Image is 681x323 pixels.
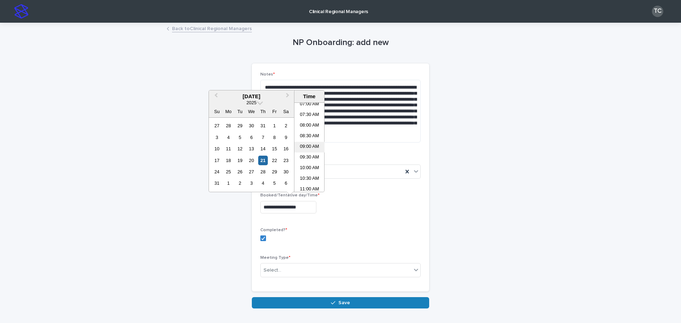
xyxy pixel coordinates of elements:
[235,167,245,177] div: Choose Tuesday, August 26th, 2025
[270,121,279,130] div: Choose Friday, August 1st, 2025
[172,24,252,32] a: Back toClinical Regional Managers
[258,144,268,154] div: Choose Thursday, August 14th, 2025
[247,107,256,116] div: We
[264,267,281,274] div: Select...
[294,121,325,131] li: 08:00 AM
[260,228,287,232] span: Completed?
[270,133,279,142] div: Choose Friday, August 8th, 2025
[294,152,325,163] li: 09:30 AM
[281,144,291,154] div: Choose Saturday, August 16th, 2025
[235,144,245,154] div: Choose Tuesday, August 12th, 2025
[212,167,222,177] div: Choose Sunday, August 24th, 2025
[281,178,291,188] div: Choose Saturday, September 6th, 2025
[235,107,245,116] div: Tu
[260,256,290,260] span: Meeting Type
[283,91,294,102] button: Next Month
[258,178,268,188] div: Choose Thursday, September 4th, 2025
[260,72,275,77] span: Notes
[223,144,233,154] div: Choose Monday, August 11th, 2025
[235,121,245,130] div: Choose Tuesday, July 29th, 2025
[258,167,268,177] div: Choose Thursday, August 28th, 2025
[296,93,322,100] div: Time
[223,107,233,116] div: Mo
[294,131,325,142] li: 08:30 AM
[270,167,279,177] div: Choose Friday, August 29th, 2025
[247,167,256,177] div: Choose Wednesday, August 27th, 2025
[211,120,292,189] div: month 2025-08
[294,163,325,174] li: 10:00 AM
[223,178,233,188] div: Choose Monday, September 1st, 2025
[281,121,291,130] div: Choose Saturday, August 2nd, 2025
[209,93,294,100] div: [DATE]
[247,100,256,105] span: 2025
[223,133,233,142] div: Choose Monday, August 4th, 2025
[223,156,233,165] div: Choose Monday, August 18th, 2025
[212,107,222,116] div: Su
[247,156,256,165] div: Choose Wednesday, August 20th, 2025
[294,184,325,195] li: 11:00 AM
[294,110,325,121] li: 07:30 AM
[210,91,221,102] button: Previous Month
[281,133,291,142] div: Choose Saturday, August 9th, 2025
[212,178,222,188] div: Choose Sunday, August 31st, 2025
[212,144,222,154] div: Choose Sunday, August 10th, 2025
[14,4,28,18] img: stacker-logo-s-only.png
[258,107,268,116] div: Th
[247,144,256,154] div: Choose Wednesday, August 13th, 2025
[270,178,279,188] div: Choose Friday, September 5th, 2025
[294,142,325,152] li: 09:00 AM
[252,297,429,308] button: Save
[223,167,233,177] div: Choose Monday, August 25th, 2025
[212,156,222,165] div: Choose Sunday, August 17th, 2025
[235,156,245,165] div: Choose Tuesday, August 19th, 2025
[294,174,325,184] li: 10:30 AM
[270,107,279,116] div: Fr
[258,121,268,130] div: Choose Thursday, July 31st, 2025
[235,133,245,142] div: Choose Tuesday, August 5th, 2025
[258,156,268,165] div: Choose Thursday, August 21st, 2025
[270,156,279,165] div: Choose Friday, August 22nd, 2025
[281,107,291,116] div: Sa
[338,300,350,305] span: Save
[294,99,325,110] li: 07:00 AM
[247,178,256,188] div: Choose Wednesday, September 3rd, 2025
[281,167,291,177] div: Choose Saturday, August 30th, 2025
[281,156,291,165] div: Choose Saturday, August 23rd, 2025
[652,6,663,17] div: TC
[212,121,222,130] div: Choose Sunday, July 27th, 2025
[235,178,245,188] div: Choose Tuesday, September 2nd, 2025
[252,38,429,48] h1: NP Onboarding: add new
[270,144,279,154] div: Choose Friday, August 15th, 2025
[247,121,256,130] div: Choose Wednesday, July 30th, 2025
[258,133,268,142] div: Choose Thursday, August 7th, 2025
[212,133,222,142] div: Choose Sunday, August 3rd, 2025
[247,133,256,142] div: Choose Wednesday, August 6th, 2025
[223,121,233,130] div: Choose Monday, July 28th, 2025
